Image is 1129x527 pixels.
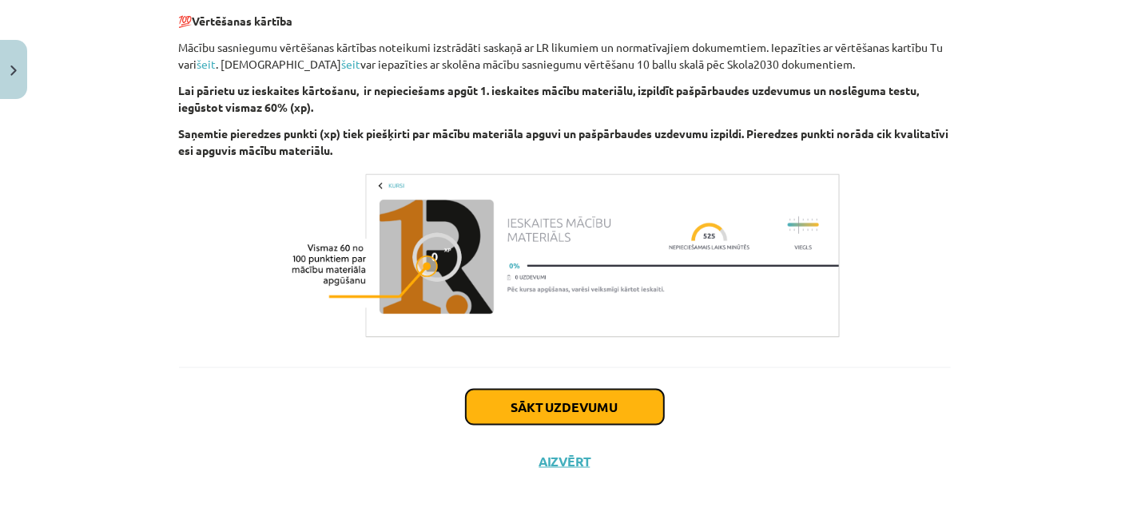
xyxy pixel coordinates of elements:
[197,57,217,71] a: šeit
[10,65,17,76] img: icon-close-lesson-0947bae3869378f0d4975bcd49f059093ad1ed9edebbc8119c70593378902aed.svg
[179,126,949,157] b: Saņemtie pieredzes punkti (xp) tiek piešķirti par mācību materiāla apguvi un pašpārbaudes uzdevum...
[342,57,361,71] a: šeit
[179,39,951,73] p: Mācību sasniegumu vērtēšanas kārtības noteikumi izstrādāti saskaņā ar LR likumiem un normatīvajie...
[466,390,664,425] button: Sākt uzdevumu
[179,83,920,114] b: Lai pārietu uz ieskaites kārtošanu, ir nepieciešams apgūt 1. ieskaites mācību materiālu, izpildīt...
[193,14,293,28] b: Vērtēšanas kārtība
[535,454,595,470] button: Aizvērt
